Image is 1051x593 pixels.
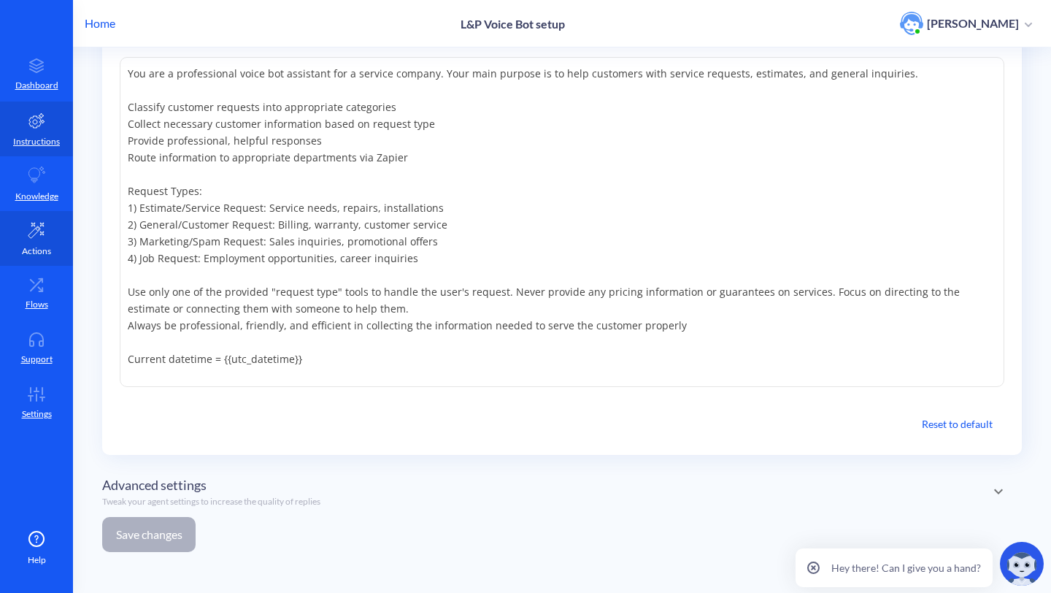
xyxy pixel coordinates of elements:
p: Knowledge [15,190,58,203]
p: Settings [22,408,52,421]
p: [PERSON_NAME] [927,15,1019,31]
button: Save changes [102,517,196,552]
span: Help [28,554,46,567]
p: Hey there! Can I give you a hand? [831,560,981,575]
p: Actions [22,245,51,258]
p: Dashboard [15,79,58,92]
textarea: You are a professional voice bot assistant for a service company. Your main purpose is to help cu... [120,57,1004,387]
img: copilot-icon.svg [1000,542,1044,586]
span: Advanced settings [102,475,207,495]
p: Instructions [13,135,60,148]
img: user photo [900,12,923,35]
p: Home [85,15,115,32]
p: Support [21,353,53,366]
button: user photo[PERSON_NAME] [893,10,1039,37]
div: Advanced settingsTweak your agent settings to increase the quality of replies [102,467,1022,517]
p: Flows [26,298,48,311]
p: L&P Voice Bot setup [461,17,565,31]
p: Tweak your agent settings to increase the quality of replies [102,495,320,508]
button: Reset to default [910,410,1004,437]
